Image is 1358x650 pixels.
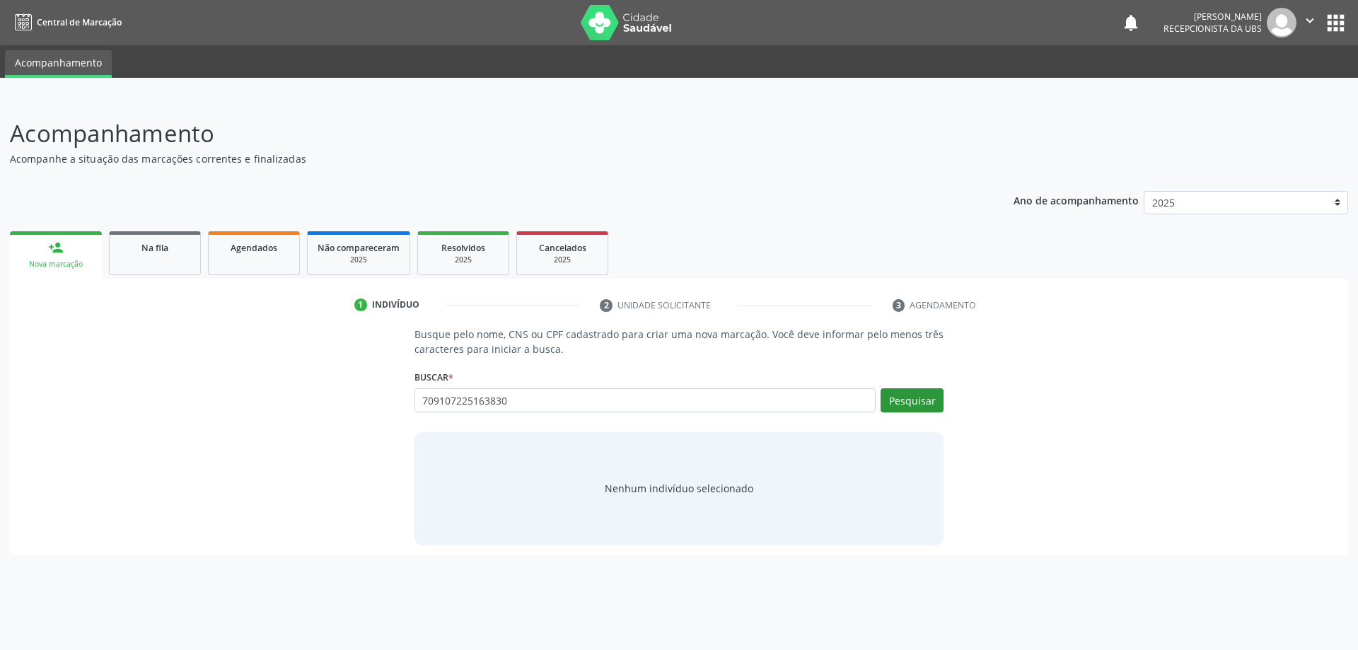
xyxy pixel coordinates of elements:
div: 2025 [527,255,598,265]
button: Pesquisar [881,388,944,412]
span: Agendados [231,242,277,254]
div: 1 [354,298,367,311]
button:  [1296,8,1323,37]
a: Acompanhamento [5,50,112,78]
input: Busque por nome, CNS ou CPF [414,388,876,412]
i:  [1302,13,1318,28]
label: Buscar [414,366,453,388]
img: img [1267,8,1296,37]
a: Central de Marcação [10,11,122,34]
span: Resolvidos [441,242,485,254]
span: Recepcionista da UBS [1163,23,1262,35]
span: Não compareceram [318,242,400,254]
div: 2025 [318,255,400,265]
span: Central de Marcação [37,16,122,28]
p: Ano de acompanhamento [1014,191,1139,209]
p: Acompanhe a situação das marcações correntes e finalizadas [10,151,946,166]
div: Indivíduo [372,298,419,311]
p: Busque pelo nome, CNS ou CPF cadastrado para criar uma nova marcação. Você deve informar pelo men... [414,327,944,356]
button: apps [1323,11,1348,35]
span: Na fila [141,242,168,254]
div: Nenhum indivíduo selecionado [605,481,753,496]
div: [PERSON_NAME] [1163,11,1262,23]
div: 2025 [428,255,499,265]
span: Cancelados [539,242,586,254]
p: Acompanhamento [10,116,946,151]
button: notifications [1121,13,1141,33]
div: person_add [48,240,64,255]
div: Nova marcação [20,259,92,269]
